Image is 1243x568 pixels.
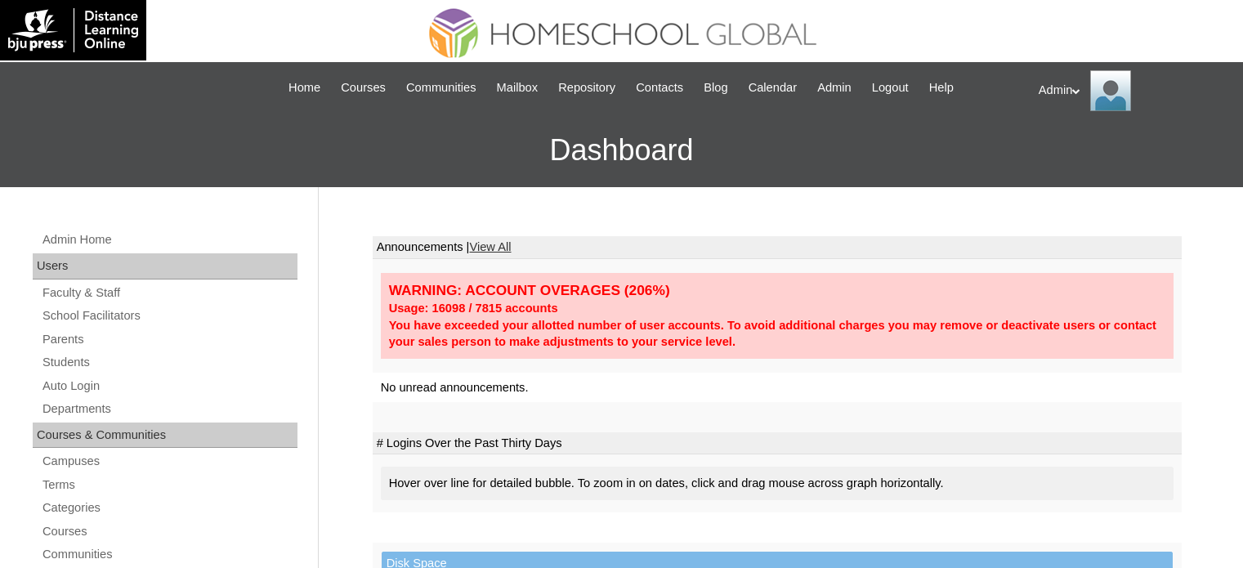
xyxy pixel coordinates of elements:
span: Repository [558,78,615,97]
a: Categories [41,498,297,518]
a: Parents [41,329,297,350]
a: Mailbox [489,78,547,97]
span: Help [929,78,954,97]
a: Departments [41,399,297,419]
a: Campuses [41,451,297,472]
span: Blog [704,78,727,97]
a: Home [280,78,329,97]
h3: Dashboard [8,114,1235,187]
div: Admin [1039,70,1227,111]
div: WARNING: ACCOUNT OVERAGES (206%) [389,281,1165,300]
a: Repository [550,78,624,97]
span: Logout [872,78,909,97]
strong: Usage: 16098 / 7815 accounts [389,302,558,315]
a: Auto Login [41,376,297,396]
div: Users [33,253,297,280]
a: View All [469,240,511,253]
a: Logout [864,78,917,97]
span: Contacts [636,78,683,97]
img: logo-white.png [8,8,138,52]
a: Faculty & Staff [41,283,297,303]
span: Admin [817,78,852,97]
span: Communities [406,78,476,97]
div: You have exceeded your allotted number of user accounts. To avoid additional charges you may remo... [389,317,1165,351]
a: Admin [809,78,860,97]
td: No unread announcements. [373,373,1182,403]
a: Contacts [628,78,691,97]
a: Blog [695,78,736,97]
span: Home [288,78,320,97]
span: Courses [341,78,386,97]
span: Mailbox [497,78,539,97]
a: Courses [333,78,394,97]
a: Communities [398,78,485,97]
a: School Facilitators [41,306,297,326]
a: Admin Home [41,230,297,250]
span: Calendar [749,78,797,97]
a: Courses [41,521,297,542]
a: Calendar [740,78,805,97]
td: # Logins Over the Past Thirty Days [373,432,1182,455]
a: Communities [41,544,297,565]
img: Admin Homeschool Global [1090,70,1131,111]
td: Announcements | [373,236,1182,259]
div: Courses & Communities [33,423,297,449]
a: Terms [41,475,297,495]
a: Help [921,78,962,97]
a: Students [41,352,297,373]
div: Hover over line for detailed bubble. To zoom in on dates, click and drag mouse across graph horiz... [381,467,1174,500]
